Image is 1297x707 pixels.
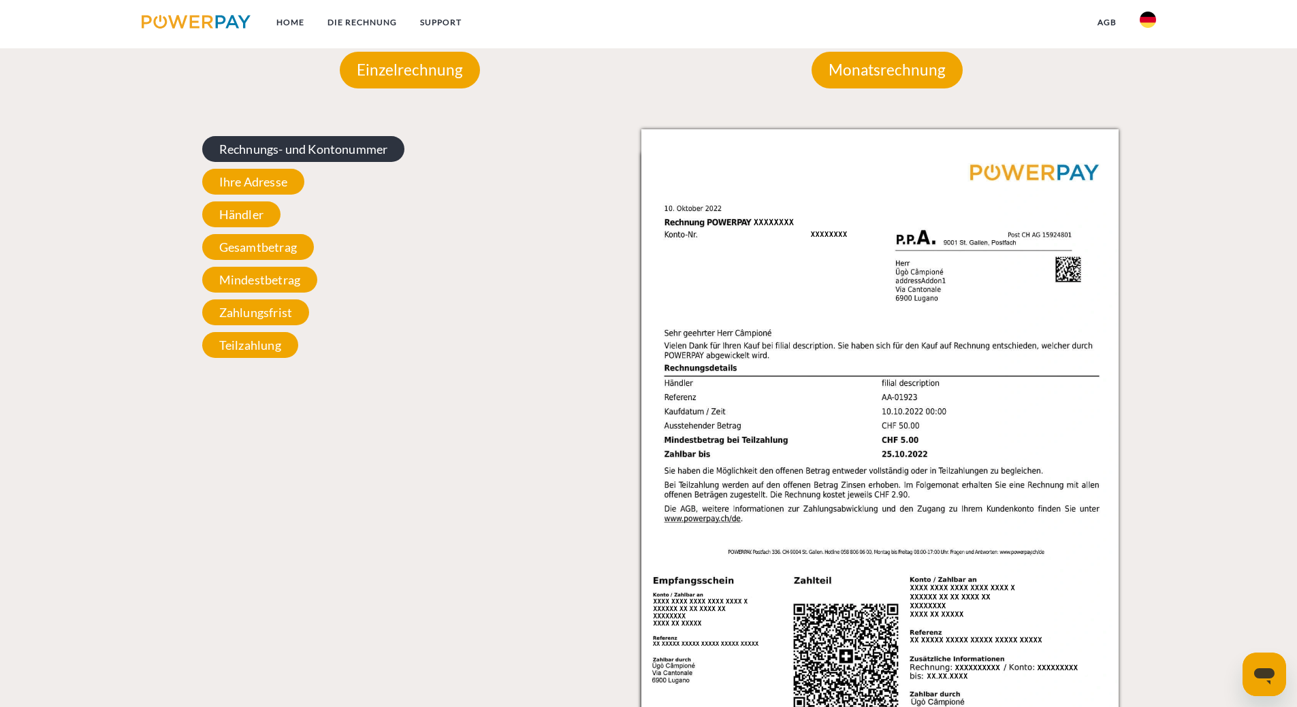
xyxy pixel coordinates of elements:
[202,332,298,358] span: Teilzahlung
[265,10,316,35] a: Home
[340,52,480,88] p: Einzelrechnung
[1243,653,1286,696] iframe: Schaltfläche zum Öffnen des Messaging-Fensters
[202,234,314,260] span: Gesamtbetrag
[409,10,473,35] a: SUPPORT
[1140,12,1156,28] img: de
[142,15,251,29] img: logo-powerpay.svg
[316,10,409,35] a: DIE RECHNUNG
[202,136,405,162] span: Rechnungs- und Kontonummer
[202,267,317,293] span: Mindestbetrag
[202,201,281,227] span: Händler
[202,299,309,325] span: Zahlungsfrist
[812,52,963,88] p: Monatsrechnung
[1086,10,1128,35] a: agb
[202,169,304,195] span: Ihre Adresse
